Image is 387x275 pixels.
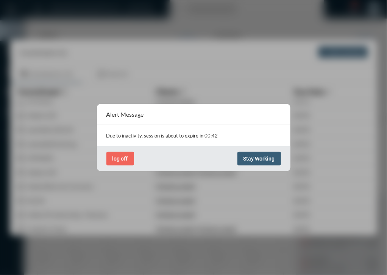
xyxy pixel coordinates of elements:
[106,133,281,139] p: Due to inactivity, session is about to expire in 00:42
[106,152,134,165] button: log off
[106,111,144,118] h2: Alert Message
[112,156,128,162] span: log off
[243,156,275,162] span: Stay Working
[237,152,281,165] button: Stay Working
